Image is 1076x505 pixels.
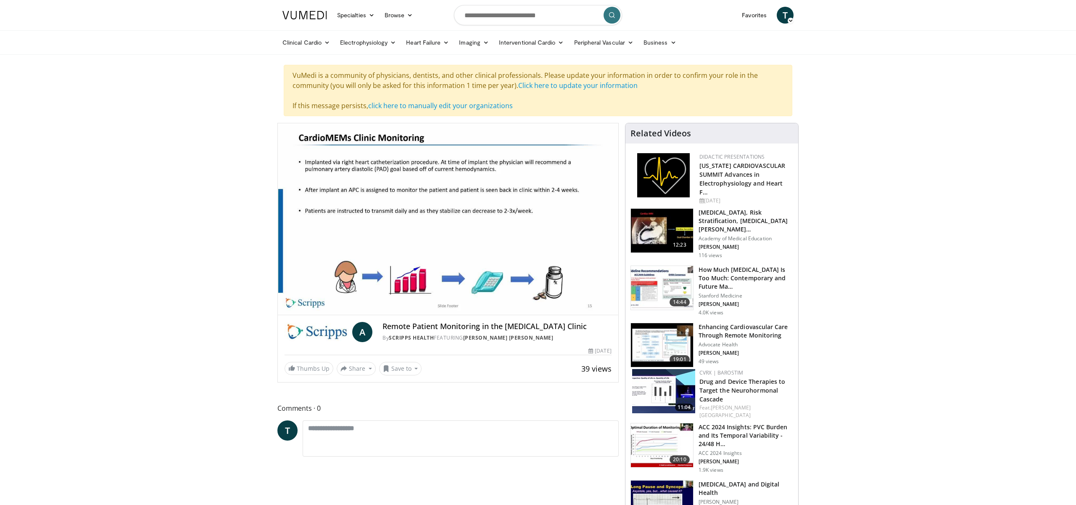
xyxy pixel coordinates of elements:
[699,404,791,419] div: Feat.
[389,334,434,341] a: Scripps Health
[454,5,622,25] input: Search topics, interventions
[699,450,793,457] p: ACC 2024 Insights
[699,244,793,250] p: [PERSON_NAME]
[638,34,681,51] a: Business
[630,323,793,367] a: 19:01 Enhancing Cardiovascular Care Through Remote Monitoring Advocate Health [PERSON_NAME] 49 views
[380,7,418,24] a: Browse
[699,153,791,161] div: Didactic Presentations
[630,423,793,473] a: 20:10 ACC 2024 Insights: PVC Burden and Its Temporal Variability - 24/48 H… ACC 2024 Insights [PE...
[699,458,793,465] p: [PERSON_NAME]
[699,467,723,473] p: 1.9K views
[699,423,793,448] h3: ACC 2024 Insights: PVC Burden and Its Temporal Variability - 24/48 H…
[368,101,513,110] a: click here to manually edit your organizations
[277,420,298,441] a: T
[670,355,690,364] span: 19:01
[588,347,611,355] div: [DATE]
[382,322,611,331] h4: Remote Patient Monitoring in the [MEDICAL_DATA] Clinic
[670,241,690,249] span: 12:23
[699,301,793,308] p: [PERSON_NAME]
[630,128,691,138] h4: Related Videos
[699,369,744,376] a: CVRx | Barostim
[637,153,690,197] img: 1860aa7a-ba06-47e3-81a4-3dc728c2b4cf.png.150x105_q85_autocrop_double_scale_upscale_version-0.2.png
[581,364,612,374] span: 39 views
[670,298,690,306] span: 14:44
[699,323,793,340] h3: Enhancing Cardiovascular Care Through Remote Monitoring
[282,11,327,19] img: VuMedi Logo
[401,34,454,51] a: Heart Failure
[285,362,333,375] a: Thumbs Up
[699,358,719,365] p: 49 views
[277,403,619,414] span: Comments 0
[699,235,793,242] p: Academy of Medical Education
[699,377,786,403] a: Drug and Device Therapies to Target the Neurohormonal Cascade
[699,341,793,348] p: Advocate Health
[699,292,793,299] p: Stanford Medicine
[382,334,611,342] div: By FEATURING
[284,65,792,116] div: VuMedi is a community of physicians, dentists, and other clinical professionals. Please update yo...
[494,34,569,51] a: Interventional Cardio
[699,350,793,356] p: [PERSON_NAME]
[699,480,793,497] h3: [MEDICAL_DATA] and Digital Health
[277,34,335,51] a: Clinical Cardio
[285,322,349,342] img: Scripps Health
[337,362,376,375] button: Share
[631,423,693,467] img: cbd07656-10dd-45e3-bda0-243d5c95e0d6.150x105_q85_crop-smart_upscale.jpg
[632,369,695,413] a: 11:04
[699,208,793,234] h3: [MEDICAL_DATA], Risk Stratification, [MEDICAL_DATA] [PERSON_NAME]…
[630,208,793,259] a: 12:23 [MEDICAL_DATA], Risk Stratification, [MEDICAL_DATA] [PERSON_NAME]… Academy of Medical Educa...
[631,323,693,367] img: e0c99205-c569-4268-9ae2-fb6442bedd4f.150x105_q85_crop-smart_upscale.jpg
[699,162,786,196] a: [US_STATE] CARDIOVASCULAR SUMMIT Advances in Electrophysiology and Heart F…
[335,34,401,51] a: Electrophysiology
[699,252,722,259] p: 116 views
[699,197,791,205] div: [DATE]
[454,34,494,51] a: Imaging
[699,404,751,419] a: [PERSON_NAME][GEOGRAPHIC_DATA]
[518,81,638,90] a: Click here to update your information
[463,334,554,341] a: [PERSON_NAME] [PERSON_NAME]
[569,34,638,51] a: Peripheral Vascular
[352,322,372,342] a: A
[632,369,695,413] img: 5badc02f-8fc9-4c18-8614-aca21a8d34dd.150x105_q85_crop-smart_upscale.jpg
[278,123,618,315] video-js: Video Player
[631,266,693,310] img: e849d96a-5bb9-4a16-b068-174b380694d3.150x105_q85_crop-smart_upscale.jpg
[631,209,693,252] img: 2c7e40d2-8149-448d-8d4d-968ccfaaa780.150x105_q85_crop-smart_upscale.jpg
[699,309,723,316] p: 4.0K views
[699,266,793,291] h3: How Much [MEDICAL_DATA] Is Too Much: Contemporary and Future Ma…
[670,455,690,464] span: 20:10
[630,266,793,316] a: 14:44 How Much [MEDICAL_DATA] Is Too Much: Contemporary and Future Ma… Stanford Medicine [PERSON_...
[332,7,380,24] a: Specialties
[675,404,693,411] span: 11:04
[379,362,422,375] button: Save to
[777,7,794,24] a: T
[737,7,772,24] a: Favorites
